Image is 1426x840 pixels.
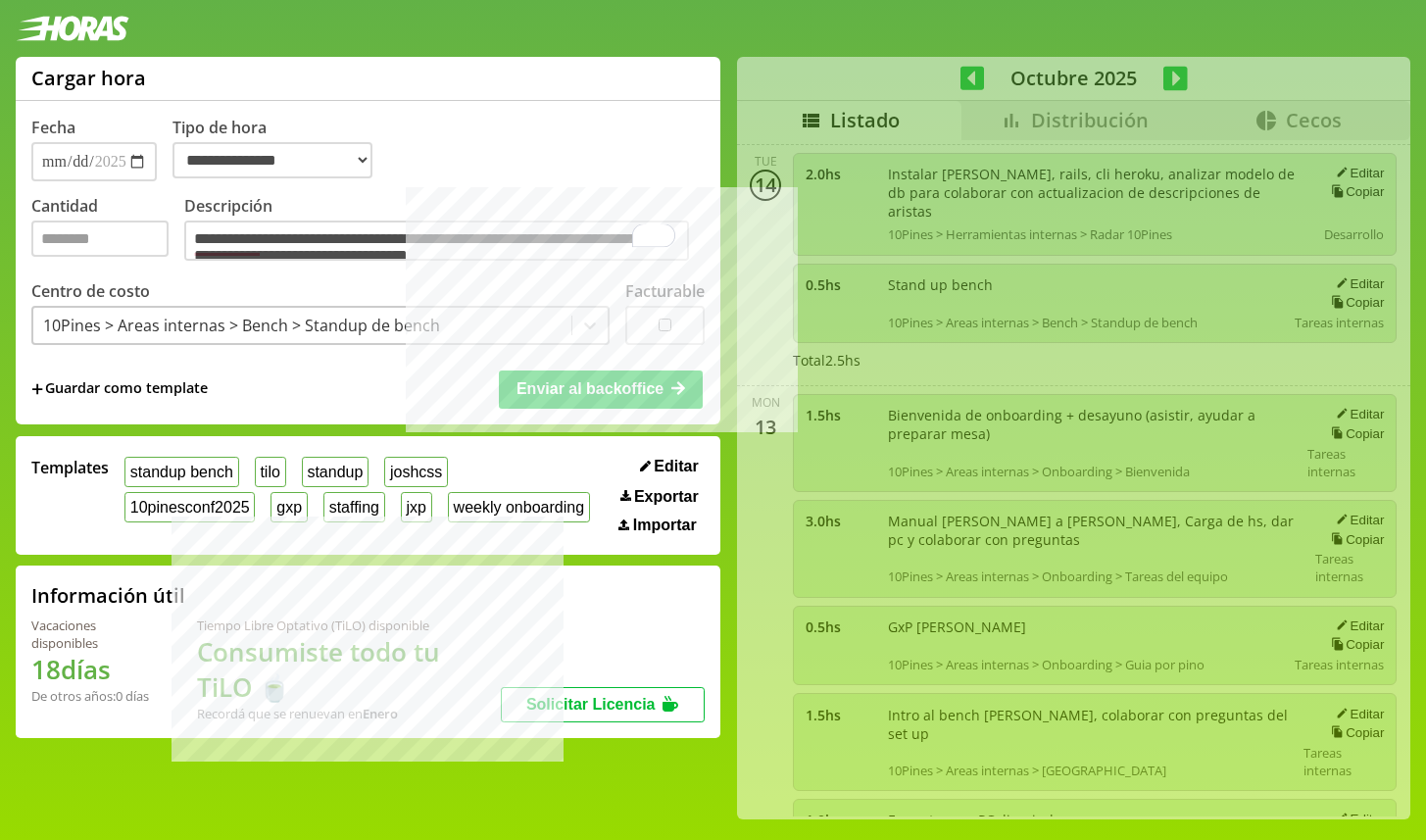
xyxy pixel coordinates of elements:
button: joshcss [384,457,448,487]
div: De otros años: 0 días [31,687,150,705]
label: Tipo de hora [172,117,388,181]
button: gxp [270,492,307,522]
span: Enviar al backoffice [516,380,664,397]
button: staffing [323,492,385,522]
img: logotipo [16,16,129,41]
label: Centro de costo [31,280,150,302]
button: 10pinesconf2025 [124,492,255,522]
h2: Información útil [31,582,185,609]
span: +Guardar como template [31,378,208,400]
label: Descripción [184,195,705,267]
input: Cantidad [31,221,169,257]
button: standup [302,457,369,487]
button: Exportar [615,487,705,507]
button: Editar [634,457,705,476]
span: Solicitar Licencia [526,696,656,713]
span: + [31,378,43,400]
div: 10Pines > Areas internas > Bench > Standup de bench [43,315,440,336]
div: Vacaciones disponibles [31,617,150,652]
button: tilo [255,457,286,487]
select: Tipo de hora [172,142,372,178]
div: Recordá que se renuevan en [197,705,501,722]
button: standup bench [124,457,239,487]
label: Cantidad [31,195,184,267]
button: Enviar al backoffice [499,371,703,408]
div: Tiempo Libre Optativo (TiLO) disponible [197,617,501,634]
button: weekly onboarding [448,492,590,522]
h1: 18 días [31,652,150,687]
span: Editar [654,458,698,475]
h1: Consumiste todo tu TiLO 🍵 [197,634,501,705]
span: Importar [633,517,697,534]
label: Fecha [31,117,75,138]
button: jxp [401,492,432,522]
h1: Cargar hora [31,65,146,91]
textarea: To enrich screen reader interactions, please activate Accessibility in Grammarly extension settings [184,221,689,262]
span: Exportar [634,488,699,506]
span: Templates [31,457,109,478]
button: Solicitar Licencia [501,687,705,722]
label: Facturable [625,280,705,302]
b: Enero [363,705,398,722]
